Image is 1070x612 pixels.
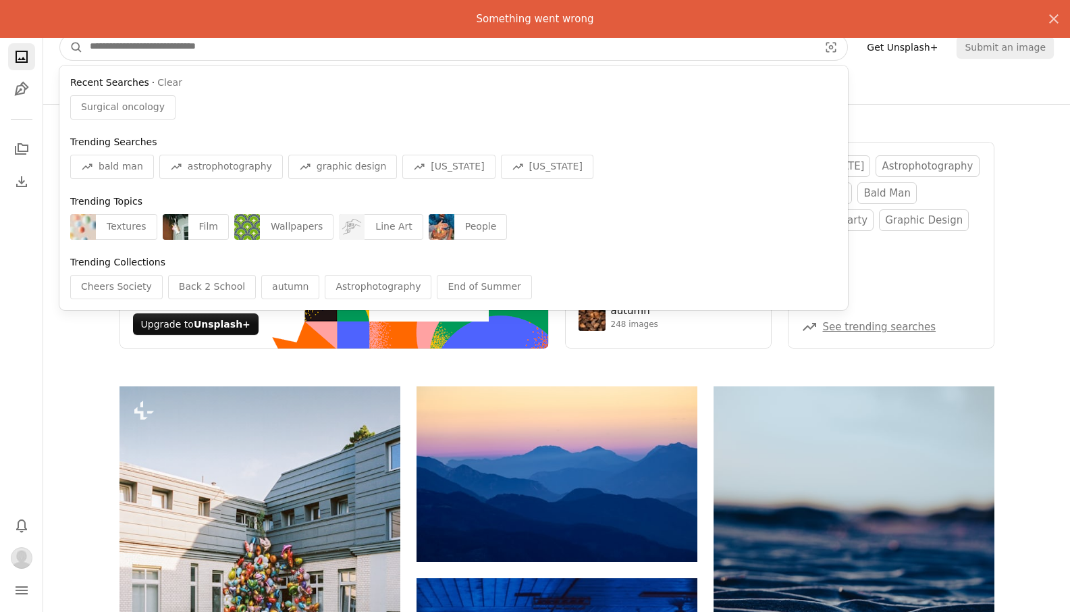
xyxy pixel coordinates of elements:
div: Cheers Society [70,275,163,299]
img: premium_photo-1746420146061-0256c1335fe4 [70,214,96,240]
div: Textures [96,214,157,240]
div: Back 2 School [168,275,256,299]
img: premium_photo-1712935548320-c5b82b36984f [429,214,454,240]
span: graphic design [317,160,386,174]
a: Rippled sand dunes under a twilight sky [714,590,994,603]
a: See trending searches [823,321,936,333]
a: astrophotography [876,155,979,177]
span: Trending Topics [70,196,142,207]
a: graphic design [879,209,969,231]
div: 248 images [611,320,658,330]
div: · [70,76,837,90]
img: Avatar of user Sakarie Mustafe Hidig [11,547,32,569]
img: premium_vector-1727104187891-9d3ffee9ee70 [234,214,260,240]
div: Line Art [365,214,423,240]
a: Get Unsplash+ [859,36,946,58]
div: autumn [611,305,658,318]
span: [US_STATE] [431,160,484,174]
span: [US_STATE] [529,160,583,174]
span: Trending Collections [70,257,165,267]
button: Search Unsplash [60,34,83,60]
span: bald man [99,160,143,174]
button: Clear [157,76,182,90]
div: autumn [261,275,319,299]
button: Visual search [815,34,847,60]
div: Astrophotography [325,275,431,299]
button: Menu [8,577,35,604]
a: Layered blue mountains under a pastel sky [417,467,697,480]
a: Illustrations [8,76,35,103]
div: People [454,214,508,240]
strong: Unsplash+ [194,319,250,330]
p: Something went wrong [477,11,594,27]
img: Layered blue mountains under a pastel sky [417,386,697,562]
span: Surgical oncology [81,101,165,114]
img: premium_vector-1752394679026-e67b963cbd5a [339,214,365,240]
a: Download History [8,168,35,195]
span: Recent Searches [70,76,149,90]
img: photo-1637983927634-619de4ccecac [579,304,606,331]
div: Film [188,214,229,240]
form: Find visuals sitewide [59,34,848,61]
button: Profile [8,544,35,571]
a: Photos [8,43,35,70]
span: astrophotography [188,160,272,174]
a: bald man [857,182,917,204]
div: End of Summer [437,275,531,299]
span: Trending Searches [70,136,157,147]
a: Collections [8,136,35,163]
a: autumn248 images [579,304,758,331]
button: Notifications [8,512,35,539]
div: Wallpapers [260,214,333,240]
div: Upgrade to [133,313,259,335]
img: premium_photo-1664457241825-600243040ef5 [163,214,188,240]
a: A large cluster of colorful balloons on a building facade. [119,569,400,582]
button: Submit an image [957,36,1054,58]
